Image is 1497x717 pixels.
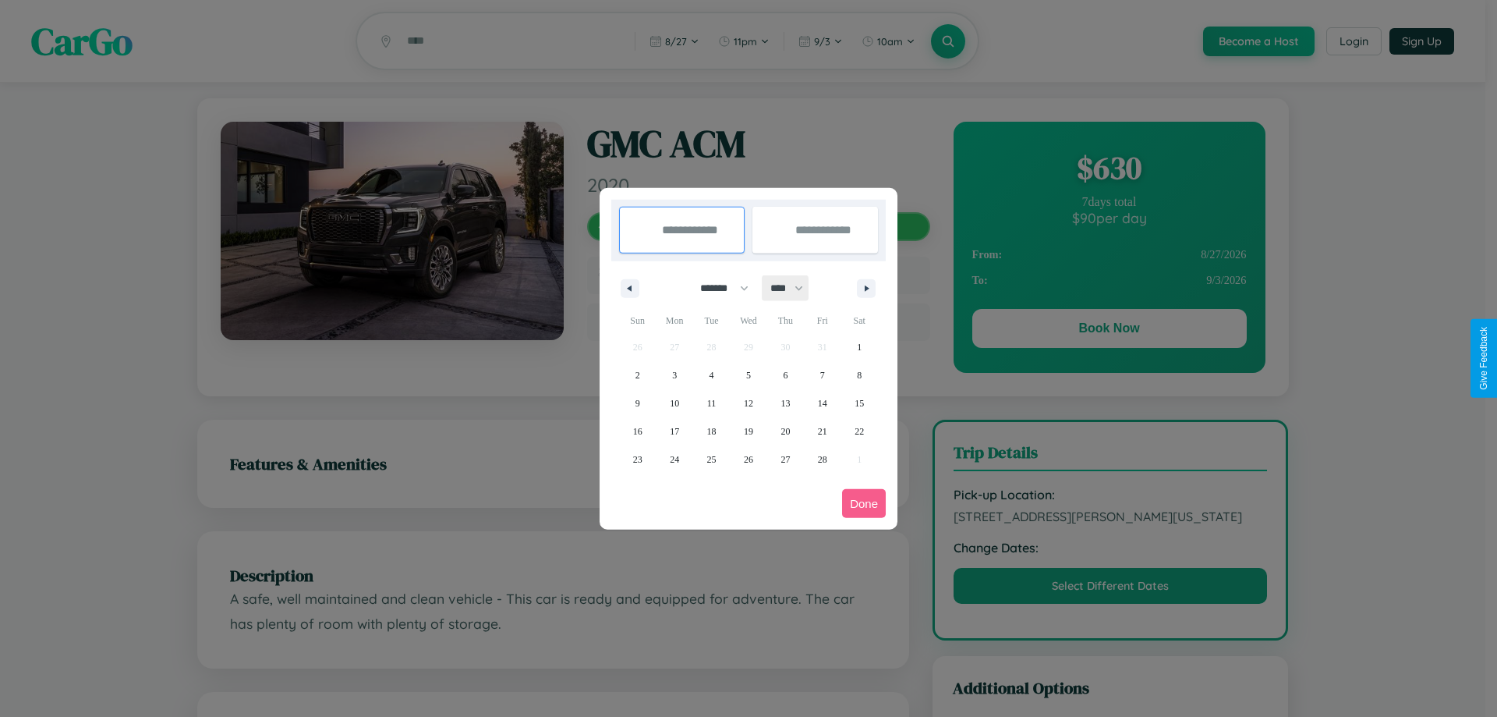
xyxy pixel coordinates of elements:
span: 20 [780,417,790,445]
button: 7 [804,361,841,389]
span: 24 [670,445,679,474]
span: 11 [707,389,717,417]
button: 5 [730,361,766,389]
button: 21 [804,417,841,445]
button: 12 [730,389,766,417]
button: 13 [767,389,804,417]
button: 28 [804,445,841,474]
span: 22 [855,417,864,445]
button: 23 [619,445,656,474]
button: 8 [841,361,878,389]
button: 3 [656,361,692,389]
button: 16 [619,417,656,445]
span: 6 [783,361,787,389]
button: 6 [767,361,804,389]
span: Sun [619,308,656,333]
button: 1 [841,333,878,361]
span: Mon [656,308,692,333]
button: 2 [619,361,656,389]
span: Thu [767,308,804,333]
span: Wed [730,308,766,333]
button: 19 [730,417,766,445]
span: 25 [707,445,717,474]
span: 3 [672,361,677,389]
button: 24 [656,445,692,474]
span: 9 [635,389,640,417]
button: 17 [656,417,692,445]
button: 18 [693,417,730,445]
button: 25 [693,445,730,474]
span: 17 [670,417,679,445]
button: 9 [619,389,656,417]
span: 1 [857,333,862,361]
button: 11 [693,389,730,417]
span: 14 [818,389,827,417]
button: 20 [767,417,804,445]
span: Fri [804,308,841,333]
button: 27 [767,445,804,474]
span: 19 [744,417,753,445]
button: 26 [730,445,766,474]
span: 13 [780,389,790,417]
button: 14 [804,389,841,417]
span: Tue [693,308,730,333]
span: 2 [635,361,640,389]
button: 22 [841,417,878,445]
span: 16 [633,417,642,445]
span: 18 [707,417,717,445]
span: 7 [820,361,825,389]
button: 10 [656,389,692,417]
span: 5 [746,361,751,389]
button: 15 [841,389,878,417]
button: Done [842,489,886,518]
span: 8 [857,361,862,389]
button: 4 [693,361,730,389]
span: 28 [818,445,827,474]
span: 26 [744,445,753,474]
span: 21 [818,417,827,445]
div: Give Feedback [1478,327,1489,390]
span: Sat [841,308,878,333]
span: 4 [710,361,714,389]
span: 15 [855,389,864,417]
span: 12 [744,389,753,417]
span: 23 [633,445,642,474]
span: 10 [670,389,679,417]
span: 27 [780,445,790,474]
